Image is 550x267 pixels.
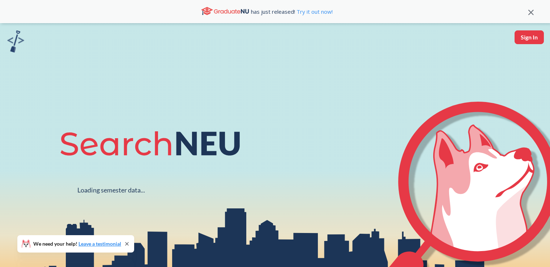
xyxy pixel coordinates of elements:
a: sandbox logo [7,30,24,55]
a: Leave a testimonial [78,241,121,247]
button: Sign In [515,30,544,44]
a: Try it out now! [295,8,333,15]
span: We need your help! [33,241,121,246]
div: Loading semester data... [77,186,145,194]
img: sandbox logo [7,30,24,52]
span: has just released! [251,8,333,16]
